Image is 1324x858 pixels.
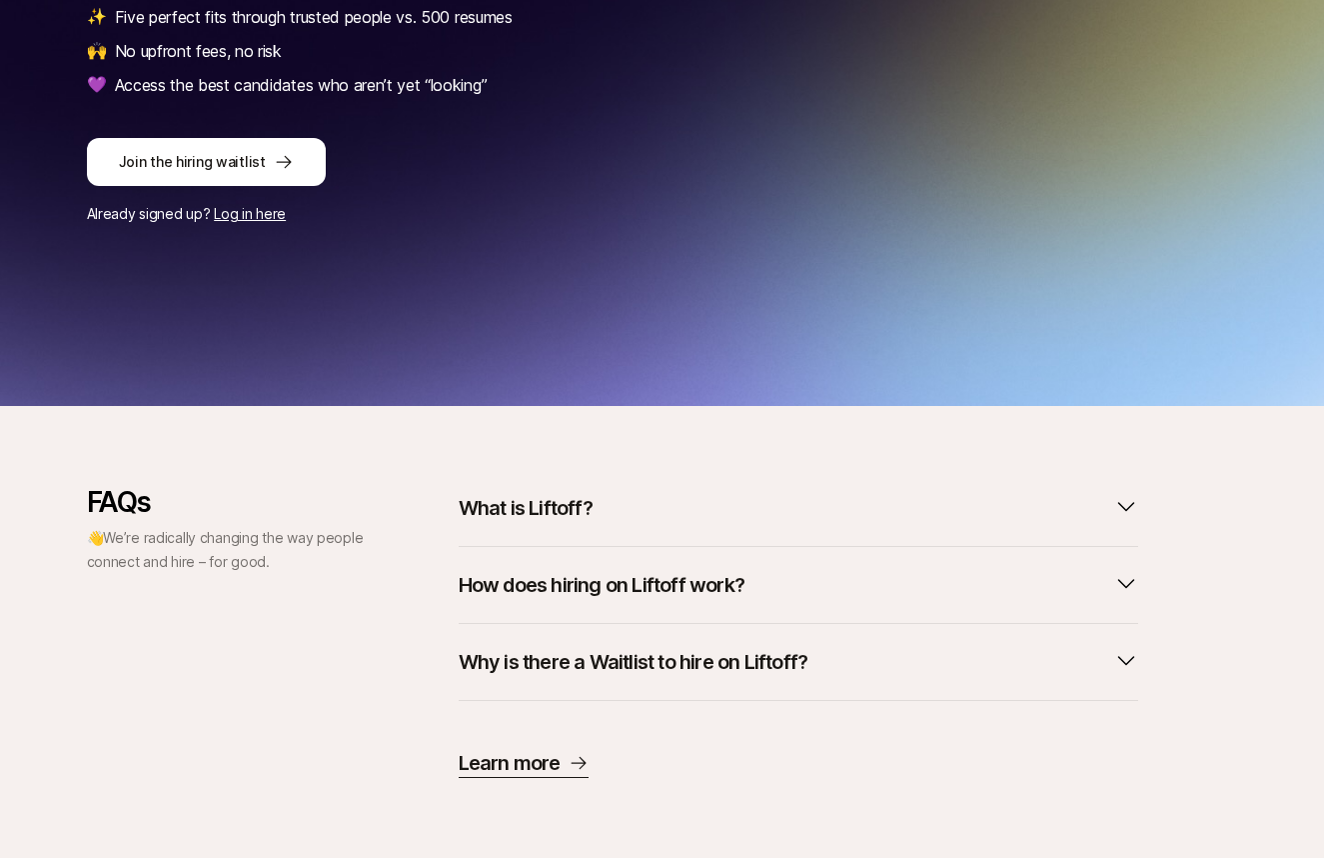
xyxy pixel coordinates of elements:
p: Five perfect fits through trusted people vs. 500 resumes [115,4,513,30]
button: What is Liftoff? [459,486,1138,530]
button: Why is there a Waitlist to hire on Liftoff? [459,640,1138,684]
span: 💜️ [87,72,107,98]
a: Learn more [459,749,589,778]
span: We’re radically changing the way people connect and hire – for good. [87,529,364,570]
p: FAQs [87,486,367,518]
a: Log in here [214,205,286,222]
p: Learn more [459,749,561,777]
span: ✨ [87,4,107,30]
p: How does hiring on Liftoff work? [459,571,744,599]
p: Already signed up? [87,202,1238,226]
p: What is Liftoff? [459,494,593,522]
button: Join the hiring waitlist [87,138,326,186]
p: Access the best candidates who aren’t yet “looking” [115,72,488,98]
p: 👋 [87,526,367,574]
button: How does hiring on Liftoff work? [459,563,1138,607]
span: 🙌 [87,38,107,64]
p: Why is there a Waitlist to hire on Liftoff? [459,648,808,676]
a: Join the hiring waitlist [87,138,1238,186]
p: No upfront fees, no risk [115,38,282,64]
